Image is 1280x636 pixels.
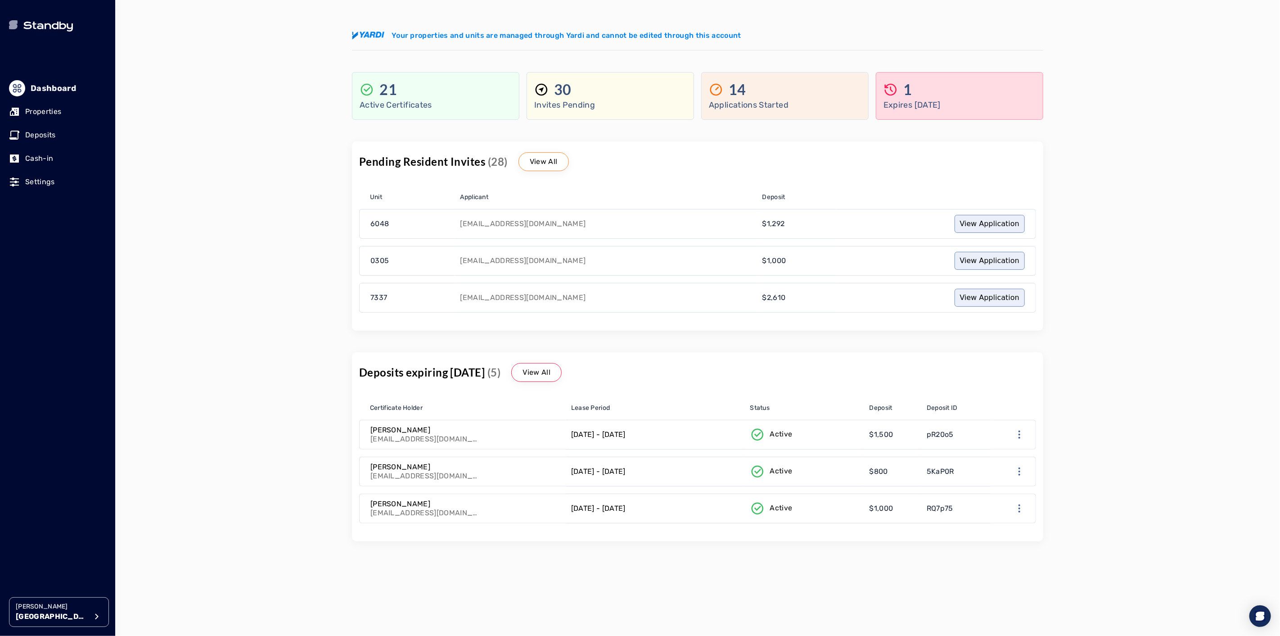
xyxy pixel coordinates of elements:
[927,466,954,477] p: 5KaP0R
[518,152,569,171] a: View All
[571,429,626,440] p: [DATE] - [DATE]
[955,252,1025,270] a: View Application
[566,457,745,486] a: [DATE] - [DATE]
[762,218,785,229] p: $1,292
[571,466,626,477] p: [DATE] - [DATE]
[16,611,88,622] p: [GEOGRAPHIC_DATA]
[16,602,88,611] p: [PERSON_NAME]
[370,426,478,435] p: [PERSON_NAME]
[370,500,478,509] p: [PERSON_NAME]
[460,294,586,301] p: [EMAIL_ADDRESS][DOMAIN_NAME]
[709,99,861,111] p: Applications Started
[864,494,921,523] a: $1,000
[554,81,572,99] p: 30
[566,494,745,523] a: [DATE] - [DATE]
[25,130,56,141] p: Deposits
[870,466,888,477] p: $800
[370,255,389,266] p: 0305
[927,503,953,514] p: RQ7p75
[25,177,55,187] p: Settings
[392,30,741,41] p: Your properties and units are managed through Yardi and cannot be edited through this account
[370,193,382,202] span: Unit
[955,289,1025,307] a: View Application
[921,494,991,523] a: RQ7p75
[9,102,106,122] a: Properties
[745,420,864,449] a: Active
[921,420,991,449] a: pR20o5
[770,466,793,477] p: Active
[370,404,423,413] span: Certificate Holder
[530,156,558,167] p: View All
[370,463,478,472] p: [PERSON_NAME]
[870,429,893,440] p: $1,500
[460,257,586,264] p: [EMAIL_ADDRESS][DOMAIN_NAME]
[370,472,478,481] p: [EMAIL_ADDRESS][DOMAIN_NAME]
[927,404,958,413] span: Deposit ID
[883,99,1036,111] p: Expires [DATE]
[9,597,109,627] button: [PERSON_NAME][GEOGRAPHIC_DATA]
[864,420,921,449] a: $1,500
[370,292,387,303] p: 7337
[460,220,586,227] p: [EMAIL_ADDRESS][DOMAIN_NAME]
[870,503,893,514] p: $1,000
[903,81,912,99] p: 1
[762,292,786,303] p: $2,610
[511,363,562,382] a: View All
[360,457,566,486] a: [PERSON_NAME][EMAIL_ADDRESS][DOMAIN_NAME]
[729,81,746,99] p: 14
[370,218,389,229] p: 6048
[571,503,626,514] p: [DATE] - [DATE]
[360,420,566,449] a: [PERSON_NAME][EMAIL_ADDRESS][DOMAIN_NAME]
[750,404,770,413] span: Status
[25,106,61,117] p: Properties
[745,457,864,486] a: Active
[927,429,954,440] p: pR20o5
[9,172,106,192] a: Settings
[523,367,550,378] p: View All
[571,404,610,413] span: Lease Period
[9,149,106,168] a: Cash-in
[1249,605,1271,627] div: Open Intercom Messenger
[487,366,500,379] span: (5)
[488,155,508,168] span: (28)
[370,509,478,518] p: [EMAIL_ADDRESS][DOMAIN_NAME]
[566,420,745,449] a: [DATE] - [DATE]
[360,494,566,523] a: [PERSON_NAME][EMAIL_ADDRESS][DOMAIN_NAME]
[460,193,489,202] span: Applicant
[762,193,785,202] span: Deposit
[955,215,1025,233] a: View Application
[870,404,892,413] span: Deposit
[9,78,106,98] a: Dashboard
[359,154,508,169] p: Pending Resident Invites
[370,435,478,444] p: [EMAIL_ADDRESS][DOMAIN_NAME]
[360,99,512,111] p: Active Certificates
[745,494,864,523] a: Active
[31,82,76,95] p: Dashboard
[25,153,53,164] p: Cash-in
[762,255,786,266] p: $1,000
[352,32,384,40] img: yardi
[770,429,793,440] p: Active
[534,99,686,111] p: Invites Pending
[359,365,500,380] p: Deposits expiring [DATE]
[864,457,921,486] a: $800
[379,81,397,99] p: 21
[9,125,106,145] a: Deposits
[770,503,793,513] p: Active
[921,457,991,486] a: 5KaP0R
